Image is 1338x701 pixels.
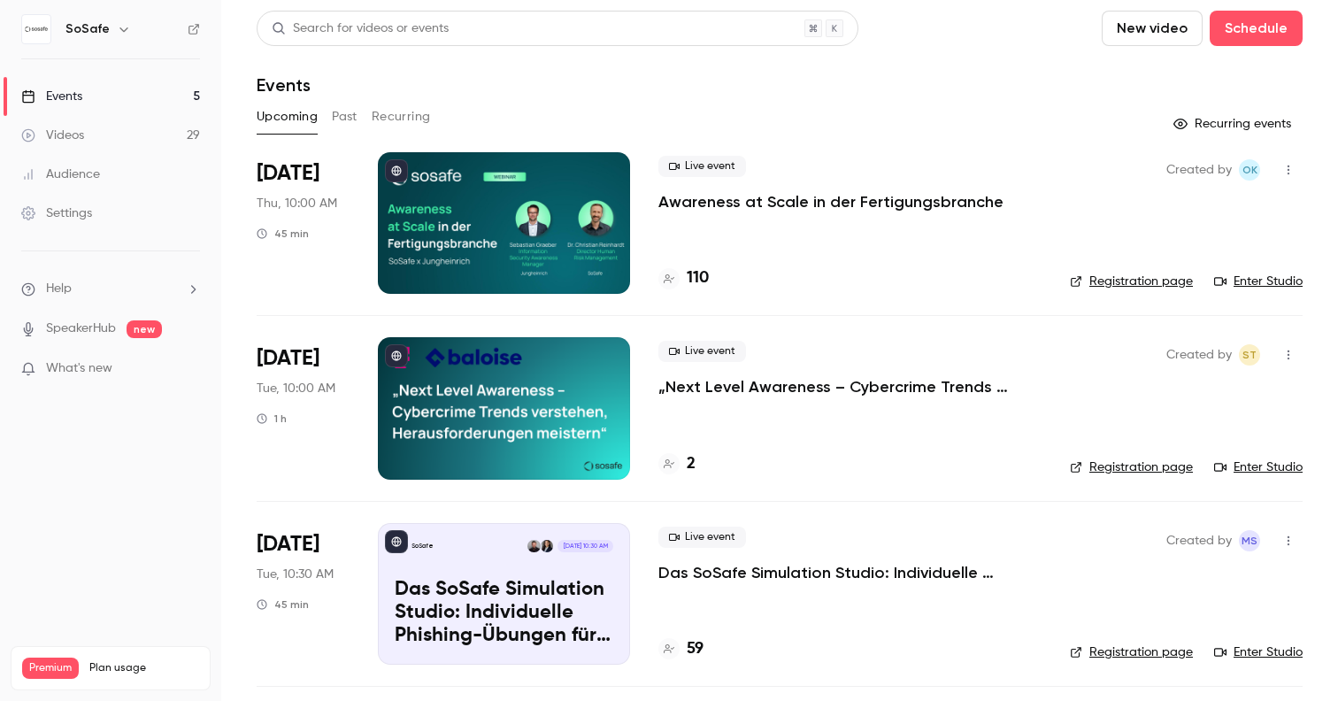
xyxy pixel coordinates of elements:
[46,280,72,298] span: Help
[257,227,309,241] div: 45 min
[687,637,704,661] h4: 59
[257,530,319,558] span: [DATE]
[21,204,92,222] div: Settings
[1210,11,1303,46] button: Schedule
[89,661,199,675] span: Plan usage
[1165,110,1303,138] button: Recurring events
[1239,159,1260,181] span: Olga Krukova
[1166,159,1232,181] span: Created by
[22,658,79,679] span: Premium
[1166,344,1232,366] span: Created by
[372,103,431,131] button: Recurring
[332,103,358,131] button: Past
[1070,273,1193,290] a: Registration page
[46,320,116,338] a: SpeakerHub
[687,266,709,290] h4: 110
[257,74,311,96] h1: Events
[687,452,696,476] h4: 2
[257,380,335,397] span: Tue, 10:00 AM
[378,523,630,665] a: Das SoSafe Simulation Studio: Individuelle Phishing-Übungen für den öffentlichen SektorSoSafeArzu...
[257,597,309,612] div: 45 min
[21,88,82,105] div: Events
[257,152,350,294] div: Sep 4 Thu, 10:00 AM (Europe/Berlin)
[557,540,612,552] span: [DATE] 10:30 AM
[1214,458,1303,476] a: Enter Studio
[658,191,1003,212] a: Awareness at Scale in der Fertigungsbranche
[1242,530,1257,551] span: MS
[658,376,1042,397] a: „Next Level Awareness – Cybercrime Trends verstehen, Herausforderungen meistern“ Telekom Schweiz ...
[1070,643,1193,661] a: Registration page
[527,540,540,552] img: Gabriel Simkin
[1242,159,1257,181] span: OK
[127,320,162,338] span: new
[658,452,696,476] a: 2
[658,562,1042,583] a: Das SoSafe Simulation Studio: Individuelle Phishing-Übungen für den öffentlichen Sektor
[257,566,334,583] span: Tue, 10:30 AM
[1070,458,1193,476] a: Registration page
[257,103,318,131] button: Upcoming
[658,341,746,362] span: Live event
[541,540,553,552] img: Arzu Döver
[395,579,613,647] p: Das SoSafe Simulation Studio: Individuelle Phishing-Übungen für den öffentlichen Sektor
[1166,530,1232,551] span: Created by
[1102,11,1203,46] button: New video
[658,156,746,177] span: Live event
[46,359,112,378] span: What's new
[21,166,100,183] div: Audience
[21,127,84,144] div: Videos
[257,159,319,188] span: [DATE]
[257,523,350,665] div: Sep 9 Tue, 10:30 AM (Europe/Berlin)
[257,412,287,426] div: 1 h
[22,15,50,43] img: SoSafe
[1214,273,1303,290] a: Enter Studio
[411,542,434,551] p: SoSafe
[1239,530,1260,551] span: Markus Stalf
[658,266,709,290] a: 110
[21,280,200,298] li: help-dropdown-opener
[257,337,350,479] div: Sep 9 Tue, 10:00 AM (Europe/Berlin)
[272,19,449,38] div: Search for videos or events
[65,20,110,38] h6: SoSafe
[1214,643,1303,661] a: Enter Studio
[257,344,319,373] span: [DATE]
[1242,344,1257,366] span: ST
[658,527,746,548] span: Live event
[257,195,337,212] span: Thu, 10:00 AM
[658,637,704,661] a: 59
[1239,344,1260,366] span: Stefanie Theil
